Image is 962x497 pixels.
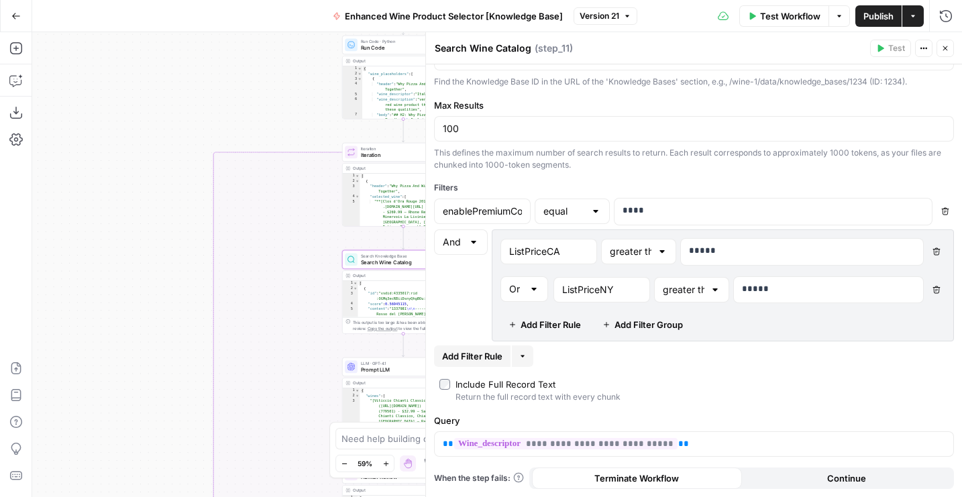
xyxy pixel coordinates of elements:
div: 1 [343,281,358,286]
div: Search Knowledge BaseSearch Wine CatalogStep 11Output[ { "id":"vsdid:4335017:rid :OGMq3ecRBiiDsny... [342,250,464,334]
div: Find the Knowledge Base ID in the URL of the 'Knowledge Bases' section, e.g., /wine-1/data/knowle... [434,76,954,88]
div: 7 [343,113,362,210]
span: Prompt LLM [361,366,441,374]
label: Max Results [434,99,954,112]
span: Test [888,42,905,54]
button: Add Filter Group [594,314,691,335]
div: 1 [343,174,360,179]
span: Copy the output [368,326,398,331]
textarea: Search Wine Catalog [435,42,531,55]
span: Add Filter Rule [442,349,502,363]
div: 6 [343,97,362,113]
span: Terminate Workflow [594,472,679,485]
g: Edge from step_11 to step_57 [402,334,405,357]
div: This defines the maximum number of search results to return. Each result corresponds to approxima... [434,147,954,171]
button: Test Workflow [739,5,829,27]
span: Toggle code folding, rows 3 through 8 [358,76,362,82]
span: Continue [827,472,866,485]
span: Iteration [361,146,443,152]
div: 2 [343,393,360,398]
div: 4 [343,301,358,307]
span: Run Code · Python [361,38,441,44]
div: 3 [343,291,358,301]
button: Enhanced Wine Product Selector [Knowledge Base] [325,5,571,27]
div: Output [353,272,443,278]
input: And [443,235,463,249]
g: Edge from step_2 to step_11 [402,227,405,250]
span: Toggle code folding, rows 2 through 17 [355,393,359,398]
div: 2 [343,286,358,291]
div: Output [353,58,443,64]
span: Publish [863,9,894,23]
button: Version 21 [574,7,637,25]
input: Type a field [562,283,641,296]
div: Include Full Record Text [456,378,555,391]
div: IterationIterationStep 2Output[ { "header":"Why Pizza And Wine Work Together", "selected_wine":[ ... [342,143,464,227]
input: Type a field [443,205,522,218]
span: Toggle code folding, rows 1 through 160 [358,66,362,72]
span: Iteration [361,151,443,159]
span: Version 21 [580,10,619,22]
button: Add Filter Rule [434,345,511,367]
div: Filters [434,182,954,194]
span: Search Knowledge Base [361,253,442,259]
span: LLM · GPT-4.1 [361,360,441,366]
div: 2 [343,71,362,76]
div: Output [353,487,443,493]
div: Output [353,380,443,386]
div: 4 [343,82,362,92]
span: Test Workflow [760,9,820,23]
div: 2 [343,178,360,184]
div: Output [353,165,443,171]
div: Return the full record text with every chunk [456,391,621,403]
div: 1 [343,388,360,394]
span: 59% [358,458,372,469]
input: equal [543,205,585,218]
button: Add Filter Rule [500,314,589,335]
div: 5 [343,199,360,302]
div: 3 [343,398,360,476]
input: Include Full Record TextReturn the full record text with every chunk [439,379,450,390]
span: Toggle code folding, rows 1 through 75 [355,174,359,179]
button: Test [870,40,911,57]
input: Or [509,282,523,296]
div: Run Code · PythonRun CodeStep 23Output{ "wine_placeholders":[ { "header":"Why Pizza And Wine Work... [342,36,464,119]
input: greater than [610,245,651,258]
span: Enhanced Wine Product Selector [Knowledge Base] [345,9,563,23]
g: Edge from step_1 to step_23 [402,12,405,35]
span: Add Filter Rule [521,318,581,331]
button: Continue [742,467,952,489]
div: 1 [343,66,362,72]
button: Publish [855,5,902,27]
input: greater than [663,283,704,296]
div: This output is too large & has been abbreviated for review. to view the full content. [353,319,461,332]
span: Add Filter Group [614,318,683,331]
div: LLM · GPT-4.1Prompt LLMStep 57Output{ "wines":[ "[Viticcio Chianti Classico Riserva 2018] ([URL][... [342,357,464,441]
a: When the step fails: [434,472,524,484]
span: Human Review [361,473,441,481]
g: Edge from step_23 to step_2 [402,119,405,142]
span: Toggle code folding, rows 4 through 6 [355,194,359,199]
div: 5 [343,92,362,97]
span: Toggle code folding, rows 2 through 7 [355,178,359,184]
span: ( step_11 ) [535,42,573,55]
span: Toggle code folding, rows 2 through 159 [358,71,362,76]
div: 4 [343,194,360,199]
input: Type a field [509,245,588,258]
span: Run Code [361,44,441,52]
span: Search Wine Catalog [361,258,442,266]
span: Toggle code folding, rows 2 through 6 [353,286,357,291]
label: Query [434,414,954,427]
div: 3 [343,184,360,194]
span: Toggle code folding, rows 1 through 18 [355,388,359,394]
span: Toggle code folding, rows 1 through 7 [353,281,357,286]
div: 3 [343,76,362,82]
